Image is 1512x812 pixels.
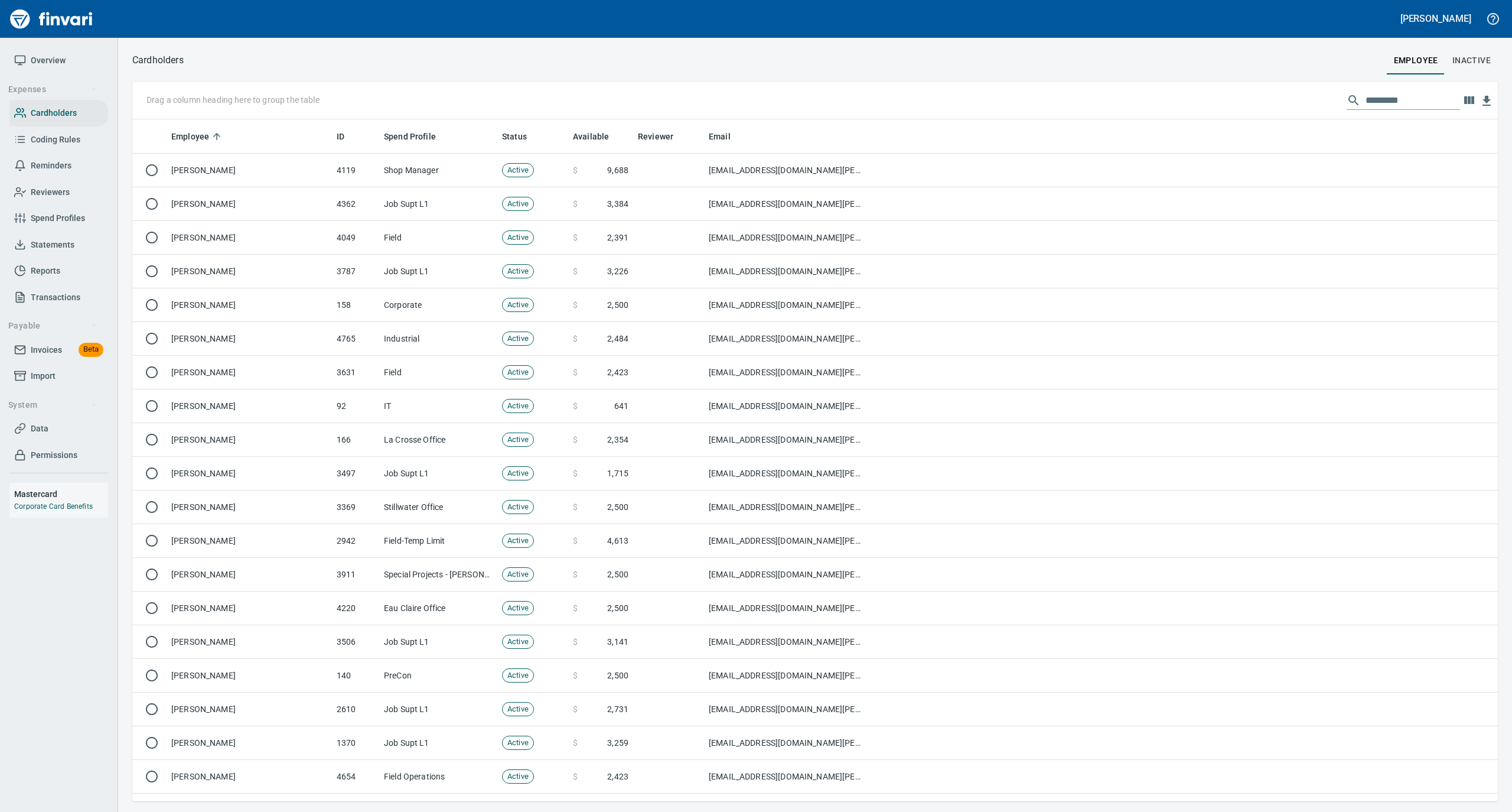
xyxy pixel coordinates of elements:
[503,266,533,277] span: Active
[704,659,869,693] td: [EMAIL_ADDRESS][DOMAIN_NAME][PERSON_NAME]
[704,221,869,255] td: [EMAIL_ADDRESS][DOMAIN_NAME][PERSON_NAME]
[167,154,332,187] td: [PERSON_NAME]
[573,198,578,210] span: $
[9,363,108,389] a: Import
[9,205,108,232] a: Spend Profiles
[379,221,497,255] td: Field
[332,423,379,457] td: 166
[503,569,533,580] span: Active
[503,333,533,345] span: Active
[704,625,869,659] td: [EMAIL_ADDRESS][DOMAIN_NAME][PERSON_NAME]
[704,255,869,288] td: [EMAIL_ADDRESS][DOMAIN_NAME][PERSON_NAME]
[9,442,108,469] a: Permissions
[503,401,533,412] span: Active
[704,356,869,389] td: [EMAIL_ADDRESS][DOMAIN_NAME][PERSON_NAME]
[332,356,379,389] td: 3631
[167,322,332,356] td: [PERSON_NAME]
[573,535,578,547] span: $
[709,129,731,144] span: Email
[31,369,56,384] span: Import
[379,389,497,423] td: IT
[503,468,533,479] span: Active
[171,129,224,144] span: Employee
[332,558,379,592] td: 3911
[167,423,332,457] td: [PERSON_NAME]
[4,315,102,337] button: Payable
[379,558,497,592] td: Special Projects - [PERSON_NAME]
[1394,53,1438,68] span: employee
[167,356,332,389] td: [PERSON_NAME]
[607,703,628,715] span: 2,731
[704,760,869,794] td: [EMAIL_ADDRESS][DOMAIN_NAME][PERSON_NAME]
[607,569,628,580] span: 2,500
[8,398,97,413] span: System
[503,165,533,176] span: Active
[167,726,332,760] td: [PERSON_NAME]
[573,434,578,446] span: $
[167,491,332,524] td: [PERSON_NAME]
[573,501,578,513] span: $
[31,211,85,226] span: Spend Profiles
[332,221,379,255] td: 4049
[503,300,533,311] span: Active
[167,221,332,255] td: [PERSON_NAME]
[332,491,379,524] td: 3369
[607,535,628,547] span: 4,613
[167,389,332,423] td: [PERSON_NAME]
[704,524,869,558] td: [EMAIL_ADDRESS][DOMAIN_NAME][PERSON_NAME]
[503,704,533,715] span: Active
[379,659,497,693] td: PreCon
[167,288,332,322] td: [PERSON_NAME]
[607,737,628,749] span: 3,259
[573,569,578,580] span: $
[573,333,578,345] span: $
[1460,92,1478,109] button: Choose columns to display
[573,366,578,378] span: $
[607,366,628,378] span: 2,423
[503,434,533,446] span: Active
[503,603,533,614] span: Active
[9,152,108,179] a: Reminders
[332,760,379,794] td: 4654
[146,94,320,106] p: Drag a column heading here to group the table
[332,389,379,423] td: 92
[332,187,379,221] td: 4362
[379,423,497,457] td: La Crosse Office
[607,333,628,345] span: 2,484
[332,693,379,726] td: 2610
[379,524,497,558] td: Field-Temp Limit
[607,299,628,311] span: 2,500
[503,738,533,749] span: Active
[704,558,869,592] td: [EMAIL_ADDRESS][DOMAIN_NAME][PERSON_NAME]
[332,457,379,491] td: 3497
[1400,12,1471,25] h5: [PERSON_NAME]
[167,693,332,726] td: [PERSON_NAME]
[503,367,533,378] span: Active
[379,322,497,356] td: Industrial
[332,288,379,322] td: 158
[709,129,746,144] span: Email
[607,265,628,277] span: 3,226
[379,625,497,659] td: Job Supt L1
[573,703,578,715] span: $
[337,129,344,144] span: ID
[9,337,108,363] a: InvoicesBeta
[503,199,533,210] span: Active
[31,53,66,68] span: Overview
[332,154,379,187] td: 4119
[384,129,451,144] span: Spend Profile
[332,322,379,356] td: 4765
[167,659,332,693] td: [PERSON_NAME]
[379,255,497,288] td: Job Supt L1
[332,255,379,288] td: 3787
[7,5,96,33] img: Finvari
[379,154,497,187] td: Shop Manager
[573,129,609,144] span: Available
[607,501,628,513] span: 2,500
[31,238,74,252] span: Statements
[167,524,332,558] td: [PERSON_NAME]
[4,79,102,100] button: Expenses
[31,185,70,200] span: Reviewers
[573,771,578,782] span: $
